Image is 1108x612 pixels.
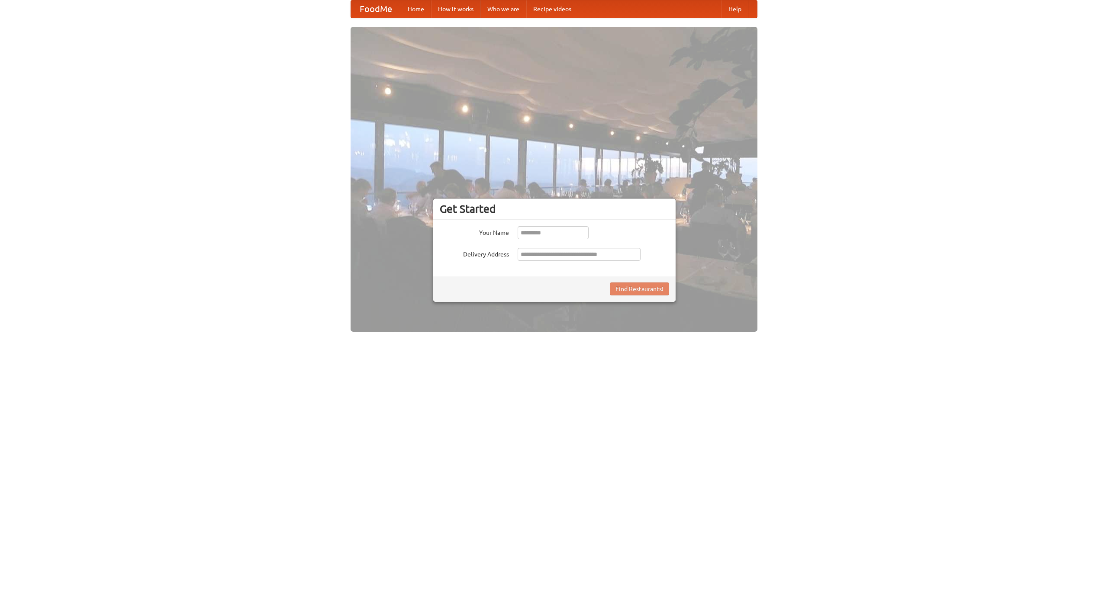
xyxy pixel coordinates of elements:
button: Find Restaurants! [610,282,669,295]
a: How it works [431,0,480,18]
label: Your Name [440,226,509,237]
label: Delivery Address [440,248,509,259]
h3: Get Started [440,202,669,215]
a: Help [721,0,748,18]
a: Who we are [480,0,526,18]
a: FoodMe [351,0,401,18]
a: Recipe videos [526,0,578,18]
a: Home [401,0,431,18]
